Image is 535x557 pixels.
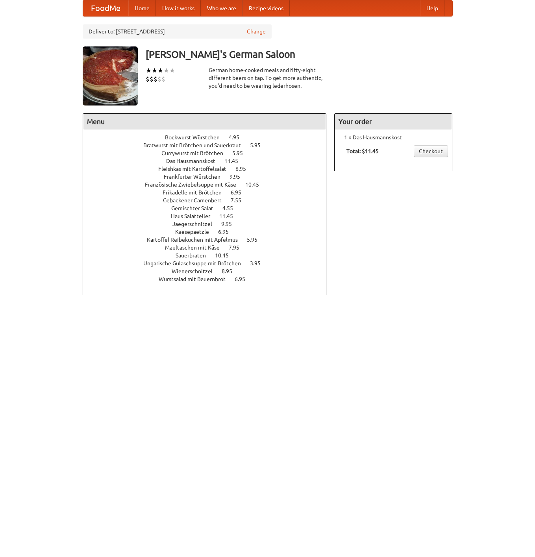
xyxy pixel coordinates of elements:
a: Who we are [201,0,243,16]
li: ★ [169,66,175,75]
a: Bratwurst mit Brötchen und Sauerkraut 5.95 [143,142,275,148]
span: Maultaschen mit Käse [165,244,228,251]
li: $ [157,75,161,83]
li: $ [161,75,165,83]
span: 9.95 [230,174,248,180]
a: Gemischter Salat 4.55 [171,205,248,211]
a: Haus Salatteller 11.45 [171,213,248,219]
a: Sauerbraten 10.45 [176,252,243,259]
a: Currywurst mit Brötchen 5.95 [161,150,257,156]
span: Fleishkas mit Kartoffelsalat [158,166,234,172]
span: 11.45 [224,158,246,164]
li: 1 × Das Hausmannskost [339,133,448,141]
a: Change [247,28,266,35]
span: 5.95 [247,237,265,243]
span: 10.45 [245,181,267,188]
a: Bockwurst Würstchen 4.95 [165,134,254,141]
a: Maultaschen mit Käse 7.95 [165,244,254,251]
a: Home [128,0,156,16]
span: 10.45 [215,252,237,259]
a: Französische Zwiebelsuppe mit Käse 10.45 [145,181,274,188]
a: FoodMe [83,0,128,16]
li: ★ [146,66,152,75]
span: Sauerbraten [176,252,214,259]
img: angular.jpg [83,46,138,105]
span: Currywurst mit Brötchen [161,150,231,156]
span: Französische Zwiebelsuppe mit Käse [145,181,244,188]
li: $ [146,75,150,83]
span: Gemischter Salat [171,205,221,211]
span: Gebackener Camenbert [163,197,230,204]
span: Das Hausmannskost [166,158,223,164]
span: 4.55 [222,205,241,211]
span: 3.95 [250,260,268,266]
li: ★ [157,66,163,75]
a: Fleishkas mit Kartoffelsalat 6.95 [158,166,261,172]
h4: Your order [335,114,452,130]
a: Das Hausmannskost 11.45 [166,158,253,164]
span: 6.95 [235,276,253,282]
span: 7.95 [229,244,247,251]
span: 4.95 [229,134,247,141]
li: ★ [163,66,169,75]
li: $ [154,75,157,83]
a: Kaesepaetzle 6.95 [175,229,243,235]
a: Gebackener Camenbert 7.55 [163,197,256,204]
span: Haus Salatteller [171,213,218,219]
span: 11.45 [219,213,241,219]
span: Jaegerschnitzel [172,221,220,227]
span: 6.95 [235,166,254,172]
span: Wurstsalad mit Bauernbrot [159,276,233,282]
span: 8.95 [222,268,240,274]
a: How it works [156,0,201,16]
span: 7.55 [231,197,249,204]
li: ★ [152,66,157,75]
span: Frikadelle mit Brötchen [163,189,230,196]
span: 9.95 [221,221,240,227]
b: Total: $11.45 [346,148,379,154]
div: German home-cooked meals and fifty-eight different beers on tap. To get more authentic, you'd nee... [209,66,327,90]
span: 6.95 [231,189,249,196]
span: Bockwurst Würstchen [165,134,228,141]
div: Deliver to: [STREET_ADDRESS] [83,24,272,39]
a: Wienerschnitzel 8.95 [172,268,247,274]
a: Frankfurter Würstchen 9.95 [164,174,255,180]
a: Kartoffel Reibekuchen mit Apfelmus 5.95 [147,237,272,243]
span: 6.95 [218,229,237,235]
span: Kaesepaetzle [175,229,217,235]
span: Ungarische Gulaschsuppe mit Brötchen [143,260,249,266]
a: Help [420,0,444,16]
a: Wurstsalad mit Bauernbrot 6.95 [159,276,260,282]
h4: Menu [83,114,326,130]
h3: [PERSON_NAME]'s German Saloon [146,46,453,62]
a: Recipe videos [243,0,290,16]
li: $ [150,75,154,83]
span: Frankfurter Würstchen [164,174,228,180]
a: Ungarische Gulaschsuppe mit Brötchen 3.95 [143,260,275,266]
a: Frikadelle mit Brötchen 6.95 [163,189,256,196]
a: Jaegerschnitzel 9.95 [172,221,246,227]
span: 5.95 [232,150,251,156]
a: Checkout [414,145,448,157]
span: 5.95 [250,142,268,148]
span: Kartoffel Reibekuchen mit Apfelmus [147,237,246,243]
span: Bratwurst mit Brötchen und Sauerkraut [143,142,249,148]
span: Wienerschnitzel [172,268,220,274]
